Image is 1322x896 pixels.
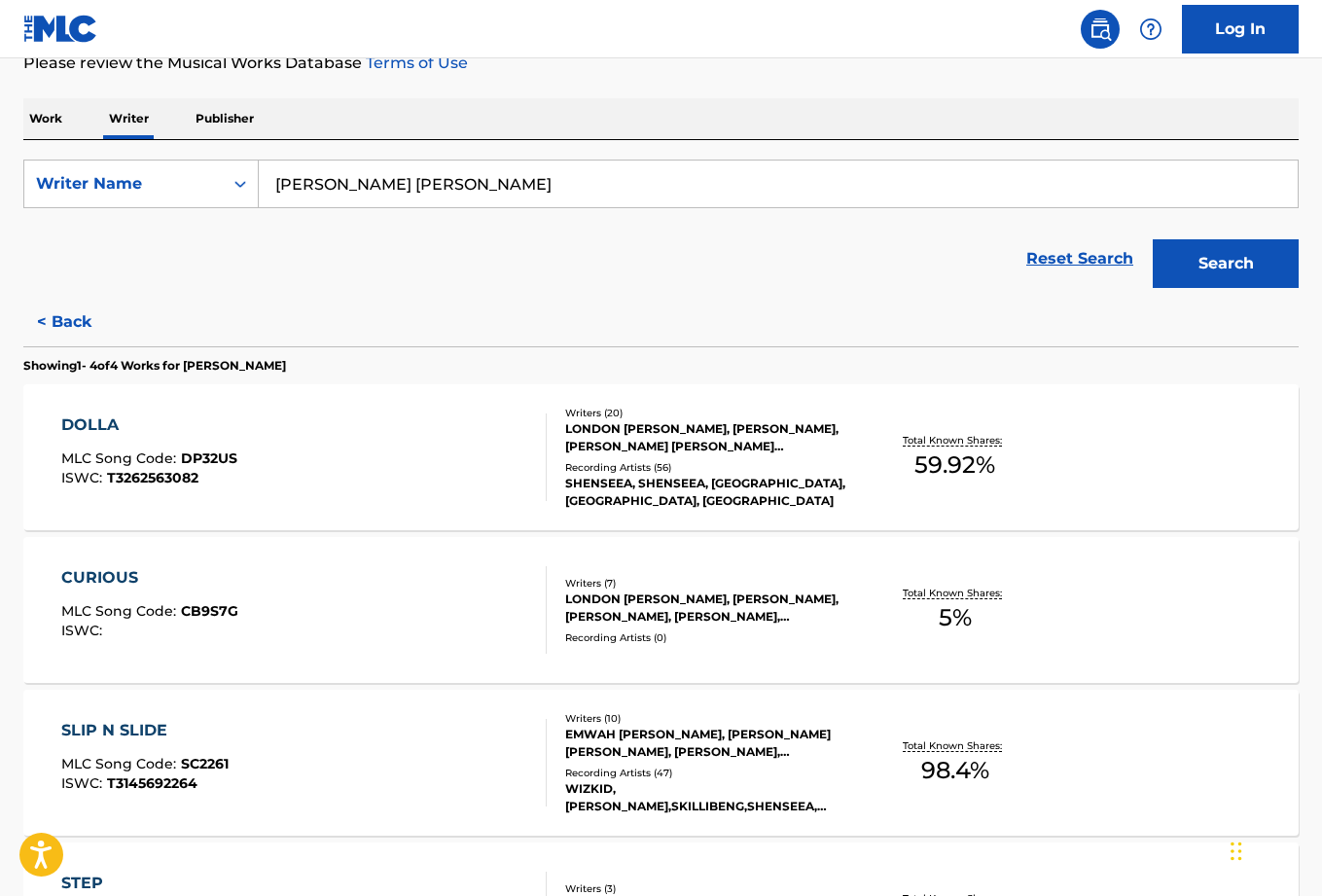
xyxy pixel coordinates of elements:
div: WIZKID, [PERSON_NAME],SKILLIBENG,SHENSEEA, [PERSON_NAME] FEAT. [PERSON_NAME] & [PERSON_NAME], [PE... [565,780,849,815]
span: ISWC : [61,622,107,639]
div: CURIOUS [61,566,238,590]
div: Writers ( 3 ) [565,881,849,896]
div: Writer Name [36,172,211,196]
a: Terms of Use [362,54,468,72]
div: Writers ( 7 ) [565,576,849,591]
div: Recording Artists ( 47 ) [565,766,849,780]
span: MLC Song Code : [61,755,181,772]
span: SC2261 [181,755,229,772]
span: MLC Song Code : [61,602,181,620]
div: SHENSEEA, SHENSEEA, [GEOGRAPHIC_DATA], [GEOGRAPHIC_DATA], [GEOGRAPHIC_DATA] [565,475,849,510]
p: Publisher [190,98,260,139]
button: < Back [23,298,140,346]
img: MLC Logo [23,15,98,43]
p: Please review the Musical Works Database [23,52,1299,75]
p: Total Known Shares: [903,433,1007,448]
p: Total Known Shares: [903,586,1007,600]
p: Showing 1 - 4 of 4 Works for [PERSON_NAME] [23,357,286,375]
span: MLC Song Code : [61,449,181,467]
a: SLIP N SLIDEMLC Song Code:SC2261ISWC:T3145692264Writers (10)EMWAH [PERSON_NAME], [PERSON_NAME] [P... [23,690,1299,836]
a: Log In [1182,5,1299,54]
span: ISWC : [61,469,107,486]
div: Writers ( 10 ) [565,711,849,726]
div: DOLLA [61,413,237,437]
button: Search [1153,239,1299,288]
div: Writers ( 20 ) [565,406,849,420]
a: Public Search [1081,10,1120,49]
span: T3145692264 [107,774,197,792]
span: 5 % [939,600,972,635]
img: help [1139,18,1162,41]
form: Search Form [23,160,1299,298]
span: 98.4 % [921,753,989,788]
span: DP32US [181,449,237,467]
div: Help [1131,10,1170,49]
a: CURIOUSMLC Song Code:CB9S7GISWC:Writers (7)LONDON [PERSON_NAME], [PERSON_NAME], [PERSON_NAME], [P... [23,537,1299,683]
iframe: Chat Widget [1225,803,1322,896]
div: Drag [1231,822,1242,880]
div: SLIP N SLIDE [61,719,229,742]
div: EMWAH [PERSON_NAME], [PERSON_NAME] [PERSON_NAME], [PERSON_NAME], [PERSON_NAME], CHINSEA [PERSON_N... [565,726,849,761]
span: 59.92 % [914,448,995,483]
a: DOLLAMLC Song Code:DP32USISWC:T3262563082Writers (20)LONDON [PERSON_NAME], [PERSON_NAME], [PERSON... [23,384,1299,530]
div: LONDON [PERSON_NAME], [PERSON_NAME], [PERSON_NAME], [PERSON_NAME], [PERSON_NAME] [PERSON_NAME], [... [565,591,849,626]
div: Recording Artists ( 56 ) [565,460,849,475]
p: Writer [103,98,155,139]
span: CB9S7G [181,602,238,620]
div: STEP [61,872,236,895]
img: search [1089,18,1112,41]
div: Recording Artists ( 0 ) [565,630,849,645]
a: Reset Search [1017,237,1143,280]
p: Work [23,98,68,139]
div: LONDON [PERSON_NAME], [PERSON_NAME], [PERSON_NAME] [PERSON_NAME] [PERSON_NAME], [PERSON_NAME], [P... [565,420,849,455]
span: T3262563082 [107,469,198,486]
span: ISWC : [61,774,107,792]
p: Total Known Shares: [903,738,1007,753]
